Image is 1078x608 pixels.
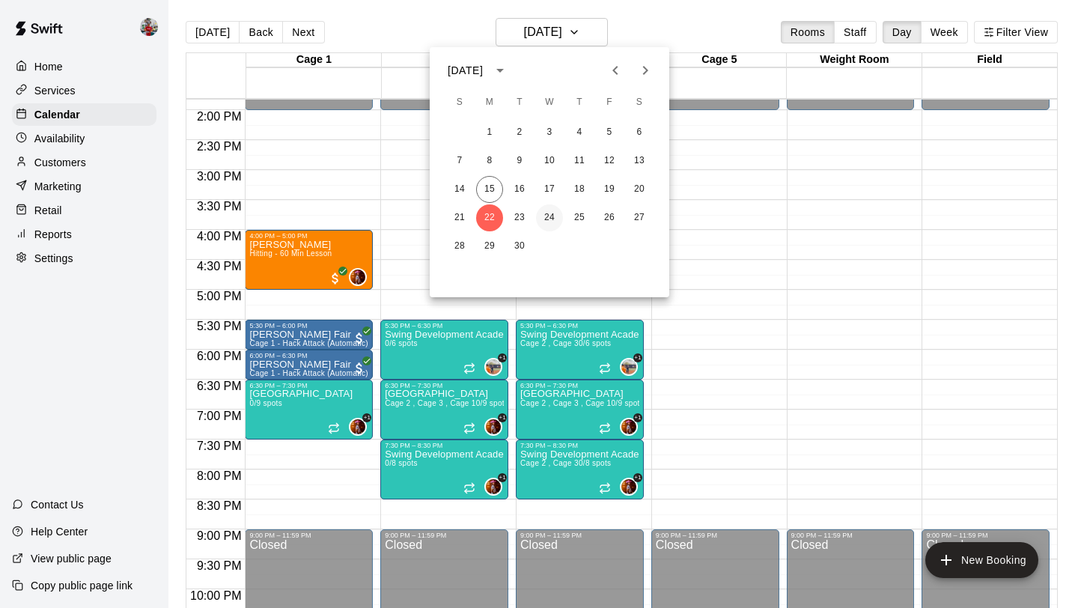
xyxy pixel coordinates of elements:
[476,176,503,203] button: 15
[536,88,563,118] span: Wednesday
[536,204,563,231] button: 24
[536,176,563,203] button: 17
[630,55,660,85] button: Next month
[566,119,593,146] button: 4
[596,119,623,146] button: 5
[446,233,473,260] button: 28
[626,119,653,146] button: 6
[476,148,503,174] button: 8
[448,63,483,79] div: [DATE]
[446,148,473,174] button: 7
[506,119,533,146] button: 2
[446,204,473,231] button: 21
[596,176,623,203] button: 19
[446,176,473,203] button: 14
[626,148,653,174] button: 13
[566,176,593,203] button: 18
[476,204,503,231] button: 22
[476,88,503,118] span: Monday
[600,55,630,85] button: Previous month
[566,204,593,231] button: 25
[506,176,533,203] button: 16
[506,204,533,231] button: 23
[626,204,653,231] button: 27
[596,88,623,118] span: Friday
[476,233,503,260] button: 29
[566,148,593,174] button: 11
[626,88,653,118] span: Saturday
[596,204,623,231] button: 26
[596,148,623,174] button: 12
[476,119,503,146] button: 1
[506,148,533,174] button: 9
[626,176,653,203] button: 20
[566,88,593,118] span: Thursday
[446,88,473,118] span: Sunday
[536,119,563,146] button: 3
[506,233,533,260] button: 30
[506,88,533,118] span: Tuesday
[536,148,563,174] button: 10
[487,58,513,83] button: calendar view is open, switch to year view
